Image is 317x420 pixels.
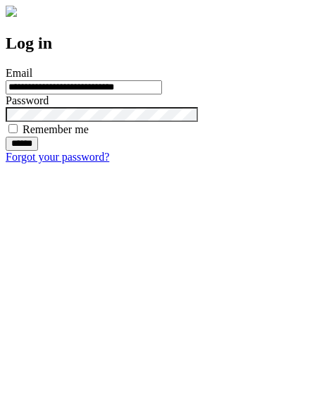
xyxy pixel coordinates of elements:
img: logo-4e3dc11c47720685a147b03b5a06dd966a58ff35d612b21f08c02c0306f2b779.png [6,6,17,17]
label: Email [6,67,32,79]
label: Remember me [23,123,89,135]
a: Forgot your password? [6,151,109,163]
label: Password [6,94,49,106]
h2: Log in [6,34,311,53]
